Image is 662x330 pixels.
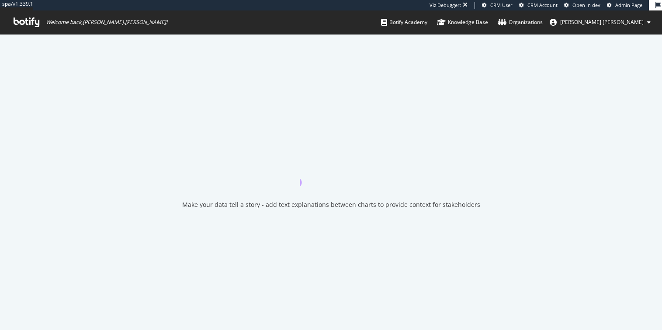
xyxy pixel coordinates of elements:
div: animation [300,155,363,186]
div: Viz Debugger: [430,2,461,9]
div: Knowledge Base [437,18,488,27]
a: CRM User [482,2,513,9]
span: Open in dev [572,2,600,8]
a: Botify Academy [381,10,427,34]
span: Welcome back, [PERSON_NAME].[PERSON_NAME] ! [46,19,167,26]
button: [PERSON_NAME].[PERSON_NAME] [543,15,658,29]
span: alex.johnson [560,18,644,26]
div: Organizations [498,18,543,27]
span: CRM User [490,2,513,8]
span: CRM Account [527,2,558,8]
a: Knowledge Base [437,10,488,34]
a: Organizations [498,10,543,34]
a: CRM Account [519,2,558,9]
a: Admin Page [607,2,642,9]
div: Botify Academy [381,18,427,27]
span: Admin Page [615,2,642,8]
a: Open in dev [564,2,600,9]
div: Make your data tell a story - add text explanations between charts to provide context for stakeho... [182,200,480,209]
